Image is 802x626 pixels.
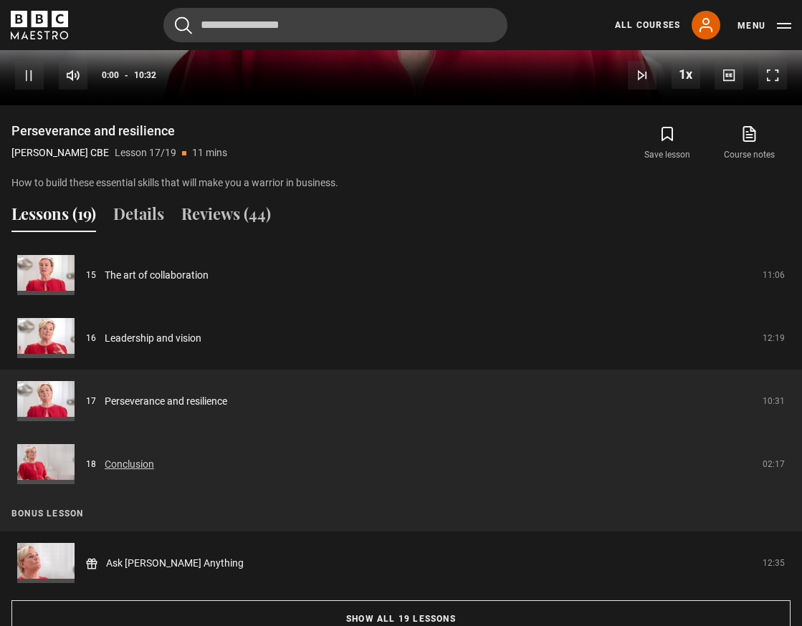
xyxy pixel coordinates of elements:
[113,202,164,232] button: Details
[11,11,68,39] svg: BBC Maestro
[181,202,271,232] button: Reviews (44)
[11,122,227,140] h1: Perseverance and resilience
[715,61,743,90] button: Captions
[615,19,680,32] a: All Courses
[175,16,192,34] button: Submit the search query
[105,394,227,409] a: Perseverance and resilience
[106,556,244,571] a: Ask [PERSON_NAME] Anything
[737,19,791,33] button: Toggle navigation
[105,457,154,472] a: Conclusion
[626,122,708,164] button: Save lesson
[59,61,87,90] button: Mute
[163,8,507,42] input: Search
[709,122,791,164] a: Course notes
[134,62,156,88] span: 10:32
[105,331,201,346] a: Leadership and vision
[102,62,119,88] span: 0:00
[628,61,657,90] button: Next Lesson
[11,507,791,520] p: Bonus lesson
[105,268,209,283] a: The art of collaboration
[192,145,227,160] p: 11 mins
[125,70,128,80] span: -
[11,145,109,160] p: [PERSON_NAME] CBE
[11,175,791,191] p: How to build these essential skills that will make you a warrior in business.
[11,202,96,232] button: Lessons (19)
[672,60,700,89] button: Playback Rate
[115,145,176,160] p: Lesson 17/19
[758,61,787,90] button: Fullscreen
[15,61,44,90] button: Pause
